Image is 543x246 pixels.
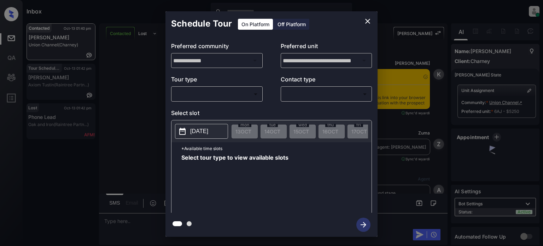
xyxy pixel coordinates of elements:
[165,11,238,36] h2: Schedule Tour
[181,142,372,155] p: *Available time slots
[274,19,309,30] div: Off Platform
[361,14,375,28] button: close
[171,75,263,86] p: Tour type
[190,127,208,136] p: [DATE]
[281,42,372,53] p: Preferred unit
[171,42,263,53] p: Preferred community
[171,109,372,120] p: Select slot
[238,19,273,30] div: On Platform
[281,75,372,86] p: Contact type
[175,124,228,139] button: [DATE]
[181,155,288,211] span: Select tour type to view available slots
